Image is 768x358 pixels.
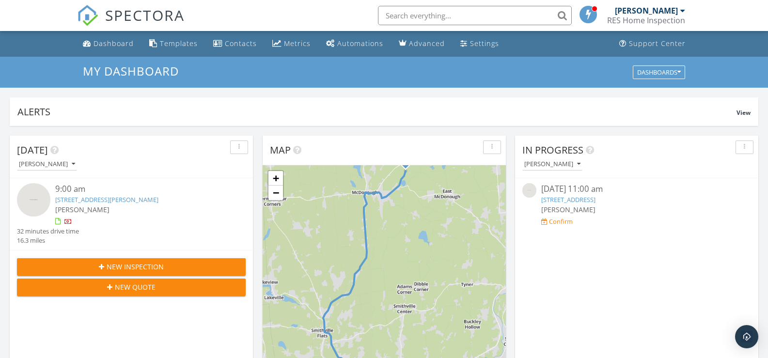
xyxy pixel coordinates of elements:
img: streetview [522,183,536,197]
div: 16.3 miles [17,236,79,245]
span: [DATE] [17,143,48,156]
div: Open Intercom Messenger [735,325,758,348]
button: New Quote [17,279,246,296]
a: Metrics [268,35,314,53]
a: [STREET_ADDRESS] [541,195,596,204]
a: Contacts [209,35,261,53]
div: [PERSON_NAME] [524,161,580,168]
div: [PERSON_NAME] [615,6,678,16]
span: My Dashboard [83,63,179,79]
a: Advanced [395,35,449,53]
img: streetview [17,183,50,217]
div: 32 minutes drive time [17,227,79,236]
button: New Inspection [17,258,246,276]
span: Map [270,143,291,156]
span: In Progress [522,143,583,156]
button: Dashboards [633,65,685,79]
div: [PERSON_NAME] [19,161,75,168]
button: [PERSON_NAME] [522,158,582,171]
span: New Quote [115,282,156,292]
div: 9:00 am [55,183,227,195]
div: Alerts [17,105,737,118]
span: New Inspection [107,262,164,272]
span: [PERSON_NAME] [541,205,596,214]
div: Dashboards [637,69,681,76]
input: Search everything... [378,6,572,25]
a: Zoom in [268,171,283,186]
a: Confirm [541,217,573,226]
div: Contacts [225,39,257,48]
span: View [737,109,751,117]
a: Automations (Basic) [322,35,387,53]
span: SPECTORA [105,5,185,25]
div: Metrics [284,39,311,48]
a: Zoom out [268,186,283,200]
div: Advanced [409,39,445,48]
button: [PERSON_NAME] [17,158,77,171]
div: Support Center [629,39,686,48]
div: Settings [470,39,499,48]
div: Templates [160,39,198,48]
div: Automations [337,39,383,48]
a: Settings [456,35,503,53]
a: Dashboard [79,35,138,53]
a: Support Center [615,35,690,53]
a: 9:00 am [STREET_ADDRESS][PERSON_NAME] [PERSON_NAME] 32 minutes drive time 16.3 miles [17,183,246,245]
span: [PERSON_NAME] [55,205,110,214]
div: RES Home Inspection [607,16,685,25]
img: The Best Home Inspection Software - Spectora [77,5,98,26]
a: [STREET_ADDRESS][PERSON_NAME] [55,195,158,204]
a: SPECTORA [77,13,185,33]
div: Dashboard [94,39,134,48]
a: [DATE] 11:00 am [STREET_ADDRESS] [PERSON_NAME] Confirm [522,183,751,226]
div: [DATE] 11:00 am [541,183,732,195]
a: Templates [145,35,202,53]
div: Confirm [549,218,573,225]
